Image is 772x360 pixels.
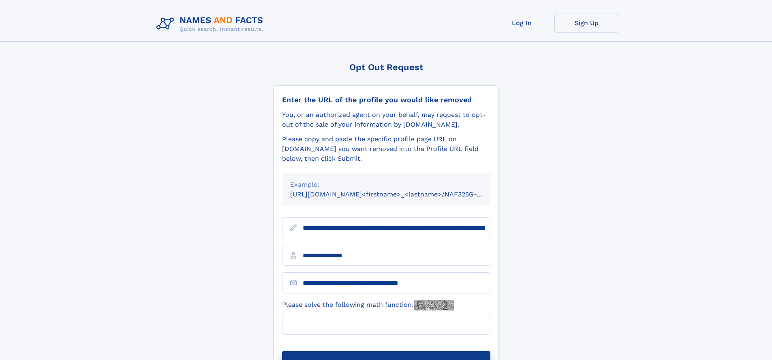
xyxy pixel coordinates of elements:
[282,95,490,104] div: Enter the URL of the profile you would like removed
[290,180,482,190] div: Example:
[490,13,554,33] a: Log In
[282,134,490,164] div: Please copy and paste the specific profile page URL on [DOMAIN_NAME] you want removed into the Pr...
[554,13,619,33] a: Sign Up
[274,62,499,72] div: Opt Out Request
[282,300,454,310] label: Please solve the following math function:
[290,190,506,198] small: [URL][DOMAIN_NAME]<firstname>_<lastname>/NAF325G-xxxxxxxx
[282,110,490,129] div: You, or an authorized agent on your behalf, may request to opt-out of the sale of your informatio...
[153,13,270,35] img: Logo Names and Facts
